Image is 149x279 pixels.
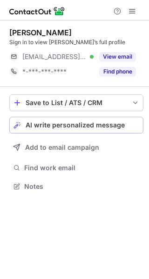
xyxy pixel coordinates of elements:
span: Add to email campaign [25,144,99,151]
button: Notes [9,180,143,193]
span: Notes [24,182,140,191]
button: AI write personalized message [9,117,143,133]
button: Reveal Button [99,52,136,61]
div: [PERSON_NAME] [9,28,72,37]
img: ContactOut v5.3.10 [9,6,65,17]
button: Reveal Button [99,67,136,76]
button: save-profile-one-click [9,94,143,111]
span: Find work email [24,164,140,172]
span: [EMAIL_ADDRESS][DOMAIN_NAME] [22,53,87,61]
div: Save to List / ATS / CRM [26,99,127,106]
button: Add to email campaign [9,139,143,156]
button: Find work email [9,161,143,174]
span: AI write personalized message [26,121,125,129]
div: Sign in to view [PERSON_NAME]’s full profile [9,38,143,46]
